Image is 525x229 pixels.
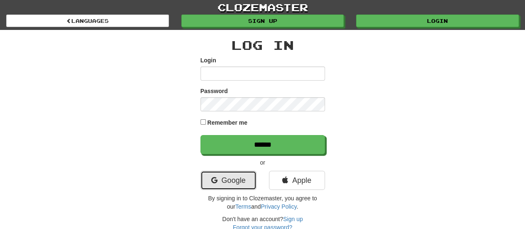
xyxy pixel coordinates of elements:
label: Remember me [207,118,247,127]
a: Google [200,171,256,190]
p: or [200,158,325,167]
a: Sign up [181,15,344,27]
a: Privacy Policy [261,203,296,210]
a: Apple [269,171,325,190]
a: Login [356,15,519,27]
a: Terms [235,203,251,210]
label: Password [200,87,228,95]
a: Languages [6,15,169,27]
label: Login [200,56,216,64]
h2: Log In [200,38,325,52]
p: By signing in to Clozemaster, you agree to our and . [200,194,325,211]
a: Sign up [283,216,303,222]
